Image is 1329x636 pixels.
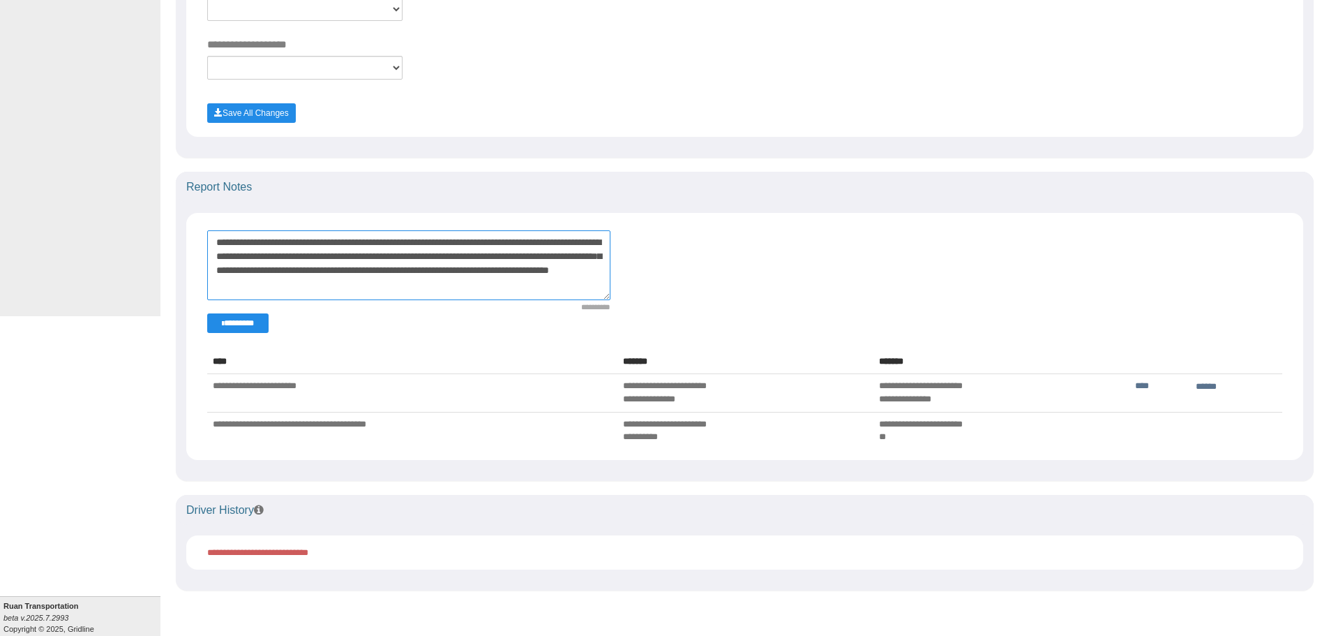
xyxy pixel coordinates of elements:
[207,313,269,333] button: Change Filter Options
[3,602,79,610] b: Ruan Transportation
[3,614,68,622] i: beta v.2025.7.2993
[207,103,296,123] button: Save
[3,600,160,635] div: Copyright © 2025, Gridline
[176,172,1314,202] div: Report Notes
[176,495,1314,526] div: Driver History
